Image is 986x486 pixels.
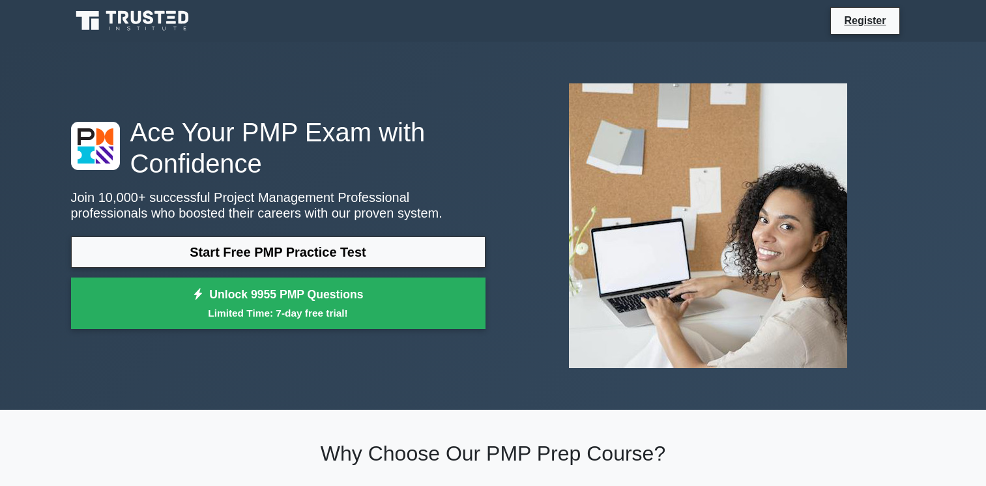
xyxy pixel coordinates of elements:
[87,306,469,321] small: Limited Time: 7-day free trial!
[71,190,486,221] p: Join 10,000+ successful Project Management Professional professionals who boosted their careers w...
[836,12,893,29] a: Register
[71,441,916,466] h2: Why Choose Our PMP Prep Course?
[71,236,486,268] a: Start Free PMP Practice Test
[71,117,486,179] h1: Ace Your PMP Exam with Confidence
[71,278,486,330] a: Unlock 9955 PMP QuestionsLimited Time: 7-day free trial!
